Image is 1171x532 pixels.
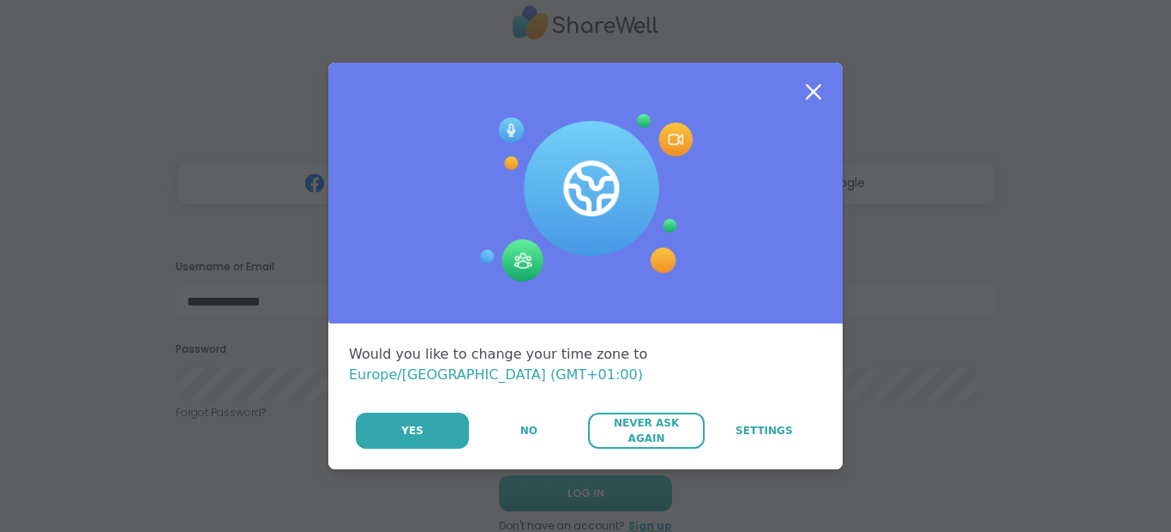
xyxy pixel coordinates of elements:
div: Would you like to change your time zone to [349,344,822,385]
span: Settings [736,423,793,438]
button: Yes [356,413,469,449]
span: Europe/[GEOGRAPHIC_DATA] (GMT+01:00) [349,366,643,383]
img: Session Experience [478,114,693,282]
span: Never Ask Again [597,415,695,446]
a: Settings [706,413,822,449]
button: No [471,413,586,449]
span: Yes [401,423,423,438]
span: No [520,423,537,438]
button: Never Ask Again [588,413,704,449]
